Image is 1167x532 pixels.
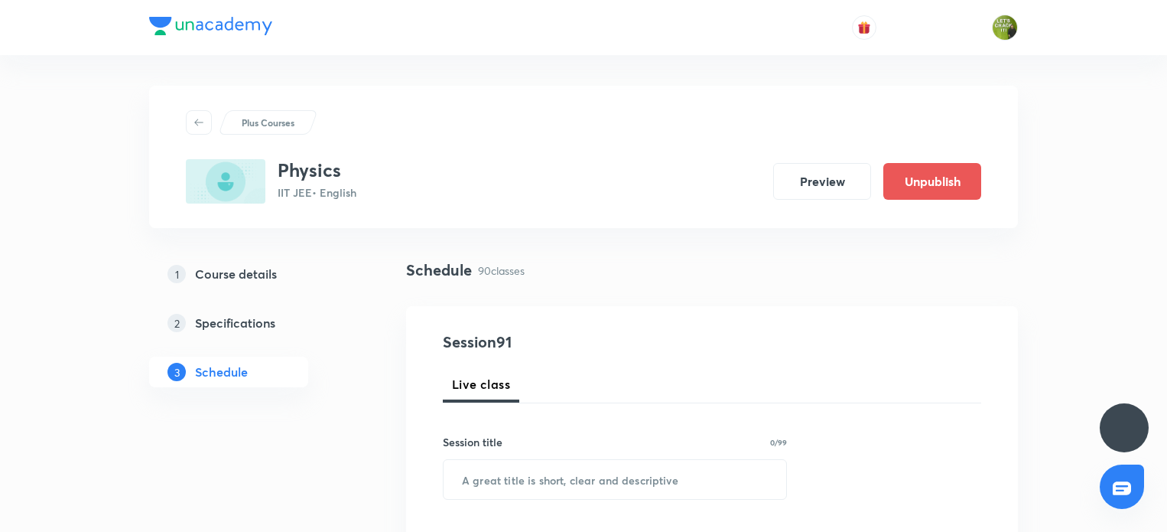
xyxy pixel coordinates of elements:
[242,116,294,129] p: Plus Courses
[278,159,356,181] h3: Physics
[167,314,186,332] p: 2
[443,434,502,450] h6: Session title
[149,308,357,338] a: 2Specifications
[857,21,871,34] img: avatar
[770,439,787,446] p: 0/99
[992,15,1018,41] img: Gaurav Uppal
[195,314,275,332] h5: Specifications
[883,163,981,200] button: Unpublish
[406,259,472,282] h4: Schedule
[1115,419,1133,437] img: ttu
[167,265,186,283] p: 1
[773,163,871,200] button: Preview
[195,265,277,283] h5: Course details
[149,259,357,289] a: 1Course details
[149,17,272,35] img: Company Logo
[195,363,248,381] h5: Schedule
[278,184,356,201] p: IIT JEE • English
[167,363,186,381] p: 3
[444,460,786,499] input: A great title is short, clear and descriptive
[852,15,876,40] button: avatar
[478,263,525,279] p: 90 classes
[186,159,265,204] img: 614ECBB7-2380-4CE5-BD1A-1553F6293FF4_plus.png
[443,331,722,354] h4: Session 91
[149,17,272,39] a: Company Logo
[452,375,510,393] span: Live class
